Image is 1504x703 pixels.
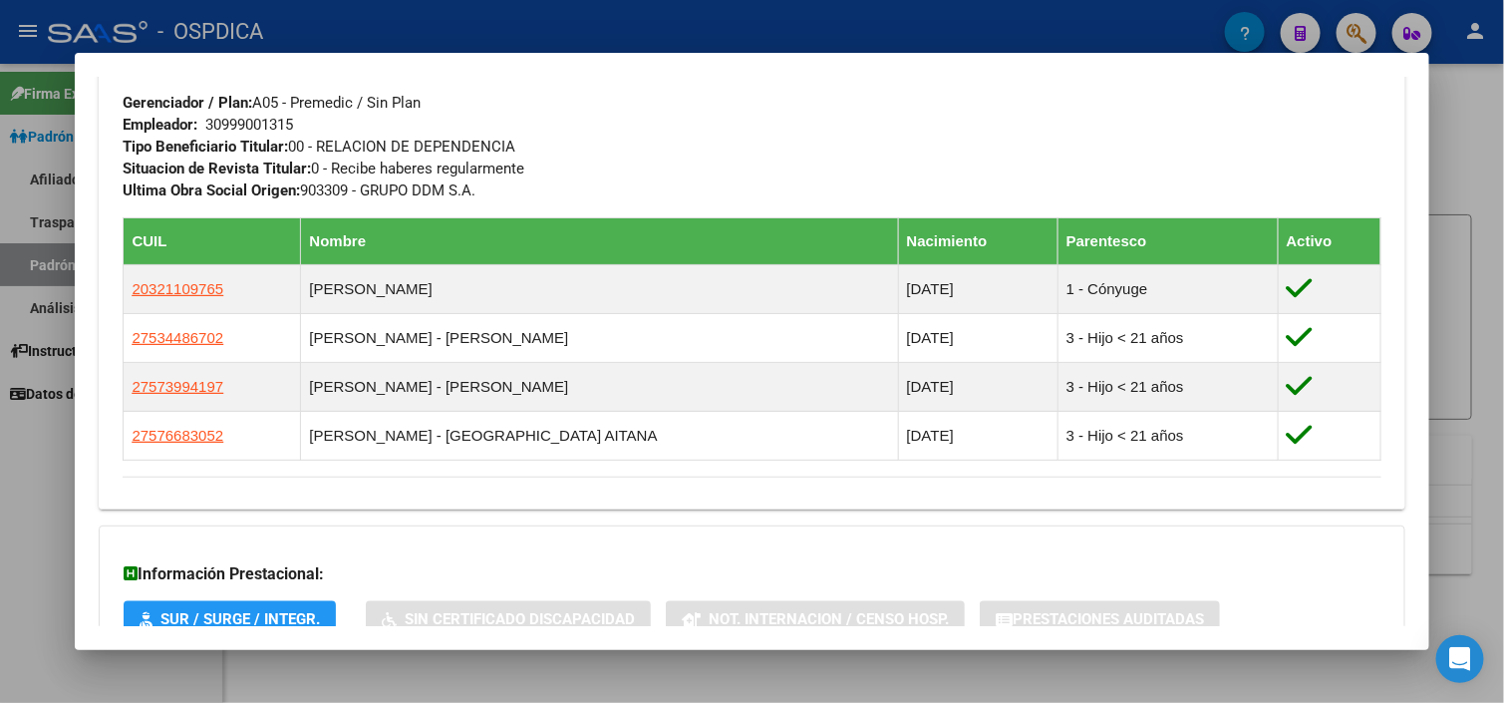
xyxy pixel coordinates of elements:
strong: Tipo Beneficiario Titular: [123,138,288,156]
td: [DATE] [898,412,1057,461]
td: [DATE] [898,265,1057,314]
strong: Situacion de Revista Titular: [123,160,311,177]
span: 903309 - GRUPO DDM S.A. [123,181,475,199]
span: 0 - Recibe haberes regularmente [123,160,524,177]
span: 27573994197 [132,378,223,395]
button: Sin Certificado Discapacidad [366,601,651,638]
td: 3 - Hijo < 21 años [1057,412,1278,461]
span: 00 - RELACION DE DEPENDENCIA [123,138,515,156]
button: SUR / SURGE / INTEGR. [124,601,336,638]
th: Nacimiento [898,218,1057,265]
span: Prestaciones Auditadas [1013,611,1204,629]
span: 27534486702 [132,329,223,346]
span: Not. Internacion / Censo Hosp. [709,611,949,629]
button: Not. Internacion / Censo Hosp. [666,601,965,638]
div: 30999001315 [205,114,293,136]
th: Nombre [301,218,898,265]
th: Activo [1278,218,1380,265]
span: 20321109765 [132,280,223,297]
h3: Información Prestacional: [124,562,1379,586]
td: [PERSON_NAME] [301,265,898,314]
button: Prestaciones Auditadas [980,601,1220,638]
td: [DATE] [898,314,1057,363]
span: SUR / SURGE / INTEGR. [160,611,320,629]
span: Sin Certificado Discapacidad [405,611,635,629]
strong: Ultima Obra Social Origen: [123,181,300,199]
td: [PERSON_NAME] - [PERSON_NAME] [301,314,898,363]
td: 3 - Hijo < 21 años [1057,363,1278,412]
span: A05 - Premedic / Sin Plan [123,94,421,112]
td: 1 - Cónyuge [1057,265,1278,314]
strong: Gerenciador / Plan: [123,94,252,112]
th: Parentesco [1057,218,1278,265]
span: 27576683052 [132,427,223,444]
strong: Empleador: [123,116,197,134]
td: 3 - Hijo < 21 años [1057,314,1278,363]
td: [PERSON_NAME] - [PERSON_NAME] [301,363,898,412]
div: Open Intercom Messenger [1436,635,1484,683]
td: [PERSON_NAME] - [GEOGRAPHIC_DATA] AITANA [301,412,898,461]
th: CUIL [124,218,301,265]
td: [DATE] [898,363,1057,412]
